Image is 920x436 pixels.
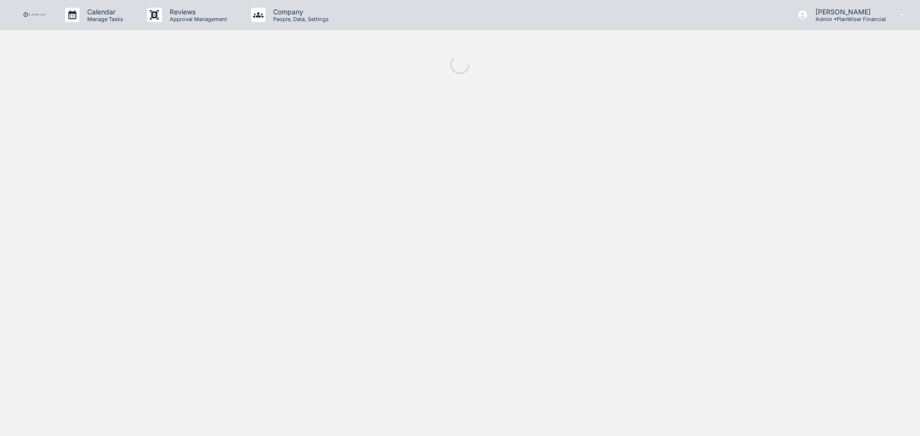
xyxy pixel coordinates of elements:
[80,8,128,16] p: Calendar
[162,8,232,16] p: Reviews
[80,16,128,22] p: Manage Tasks
[808,16,886,22] p: Admin • PlanWiser Financial
[808,8,886,16] p: [PERSON_NAME]
[162,16,232,22] p: Approval Management
[265,16,333,22] p: People, Data, Settings
[23,12,46,18] img: logo
[265,8,333,16] p: Company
